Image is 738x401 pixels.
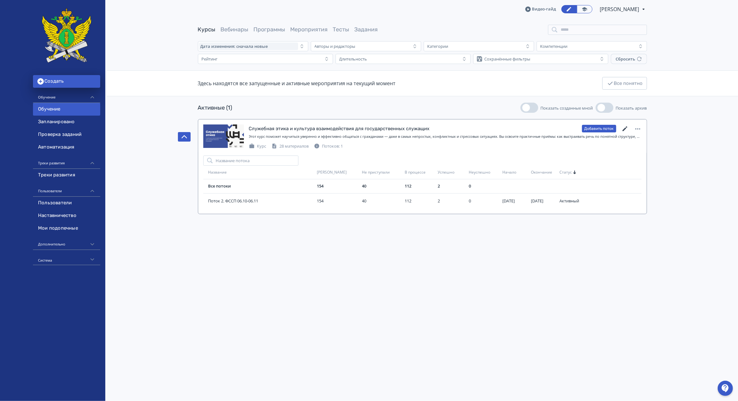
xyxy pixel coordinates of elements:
a: Курсы [198,26,216,33]
div: 28 материалов [271,143,309,150]
div: Обучение [33,88,100,103]
a: Видео-гайд [525,6,556,12]
div: В процессе [405,170,435,175]
span: Показать созданные мной [541,105,593,111]
div: Сохранённые фильтры [485,56,531,61]
div: Этот курс поможет научиться уверенно и эффективно общаться с гражданами — даже в самых непростых,... [249,134,642,139]
div: Треки развития [33,154,100,169]
div: Категории [428,44,448,49]
img: https://files.teachbase.ru/system/slaveaccount/59078/logo/medium-a1cc689fb0cc7dbb5a6a8be316b17697... [38,4,95,67]
div: Авторы и редакторы [315,44,356,49]
a: Задания [355,26,378,33]
button: Компетенции [537,41,647,51]
button: Создать [33,75,100,88]
a: Автоматизация [33,141,100,154]
button: Длительность [336,54,471,64]
div: 154 [317,183,360,189]
a: Обучение [33,103,100,116]
span: Окончание [531,170,552,175]
button: Дата изменения: сначала новые [198,41,308,51]
a: Все потоки [208,183,231,189]
div: Активные (1) [198,104,232,112]
div: Активный [559,198,588,204]
div: 2 [438,198,466,204]
div: 154 [317,198,360,204]
a: Запланировано [33,116,100,128]
span: Андрей Дембицкий [600,5,640,13]
span: Название [208,170,227,175]
div: Компетенции [540,44,568,49]
div: Дополнительно [33,235,100,250]
a: Тесты [333,26,349,33]
div: 112 [405,198,435,204]
span: Показать архив [616,105,647,111]
div: Потоков: 1 [314,143,343,150]
button: Сохранённые фильтры [473,54,608,64]
div: 112 [405,183,435,189]
a: Вебинары [221,26,249,33]
button: Сбросить [611,54,647,64]
div: Здесь находятся все запущенные и активные мероприятия на текущий момент [198,80,396,87]
div: 0 [469,198,500,204]
div: 2 [438,183,466,189]
div: 7 нояб. 2025 [531,198,557,204]
button: Авторы и редакторы [311,41,421,51]
div: Пользователи [33,181,100,197]
div: [PERSON_NAME] [317,170,360,175]
a: Наставничество [33,209,100,222]
button: Категории [424,41,534,51]
span: Дата изменения: сначала новые [200,44,268,49]
span: Статус [559,170,572,175]
div: Неуспешно [469,170,500,175]
button: Все понятно [602,77,647,90]
div: 7 окт. 2025 [502,198,528,204]
div: Длительность [339,56,367,61]
a: Пользователи [33,197,100,209]
div: Успешно [438,170,466,175]
a: Мои подопечные [33,222,100,235]
a: Проверка заданий [33,128,100,141]
a: Поток 2. ФССП 06.10-06.11 [208,198,314,204]
a: Треки развития [33,169,100,181]
div: Не приступали [362,170,402,175]
div: Система [33,250,100,265]
div: Служебная этика и культура взаимодействия для государственных служащих [249,125,430,132]
span: Начало [502,170,516,175]
div: 40 [362,198,402,204]
div: Курс [249,143,266,150]
div: 0 [469,183,500,189]
a: Мероприятия [291,26,328,33]
button: Добавить поток [582,125,616,132]
a: Программы [254,26,285,33]
button: Рейтинг [198,54,333,64]
a: Переключиться в режим ученика [577,5,592,13]
div: Рейтинг [202,56,218,61]
div: 40 [362,183,402,189]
